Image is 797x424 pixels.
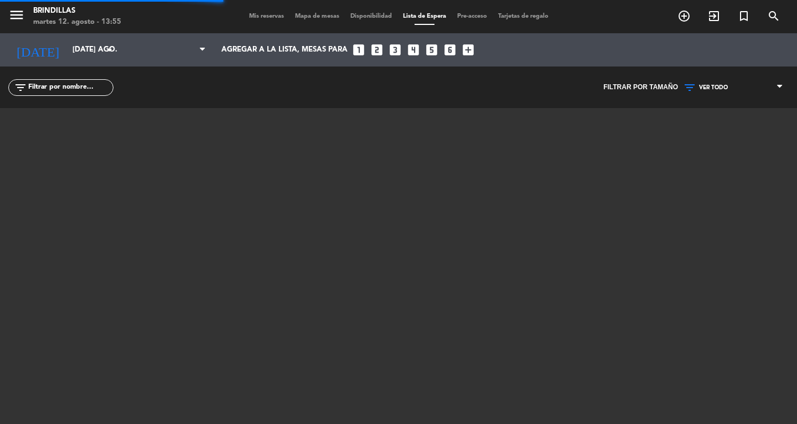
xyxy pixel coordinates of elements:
[406,43,421,57] i: looks_4
[289,13,345,19] span: Mapa de mesas
[461,43,475,57] i: add_box
[767,9,780,23] i: search
[737,9,751,23] i: turned_in_not
[33,6,121,17] div: Brindillas
[452,13,493,19] span: Pre-acceso
[27,81,113,94] input: Filtrar por nombre...
[425,43,439,57] i: looks_5
[493,13,554,19] span: Tarjetas de regalo
[8,7,25,23] i: menu
[8,7,25,27] button: menu
[221,45,348,54] span: Agregar a la lista, mesas para
[370,43,384,57] i: looks_two
[707,9,721,23] i: exit_to_app
[388,43,402,57] i: looks_3
[345,13,397,19] span: Disponibilidad
[603,82,678,93] span: Filtrar por tamaño
[8,38,67,62] i: [DATE]
[351,43,366,57] i: looks_one
[33,17,121,28] div: martes 12. agosto - 13:55
[103,43,116,57] i: arrow_drop_down
[14,81,27,94] i: filter_list
[443,43,457,57] i: looks_6
[244,13,289,19] span: Mis reservas
[699,84,728,91] span: VER TODO
[677,9,691,23] i: add_circle_outline
[397,13,452,19] span: Lista de Espera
